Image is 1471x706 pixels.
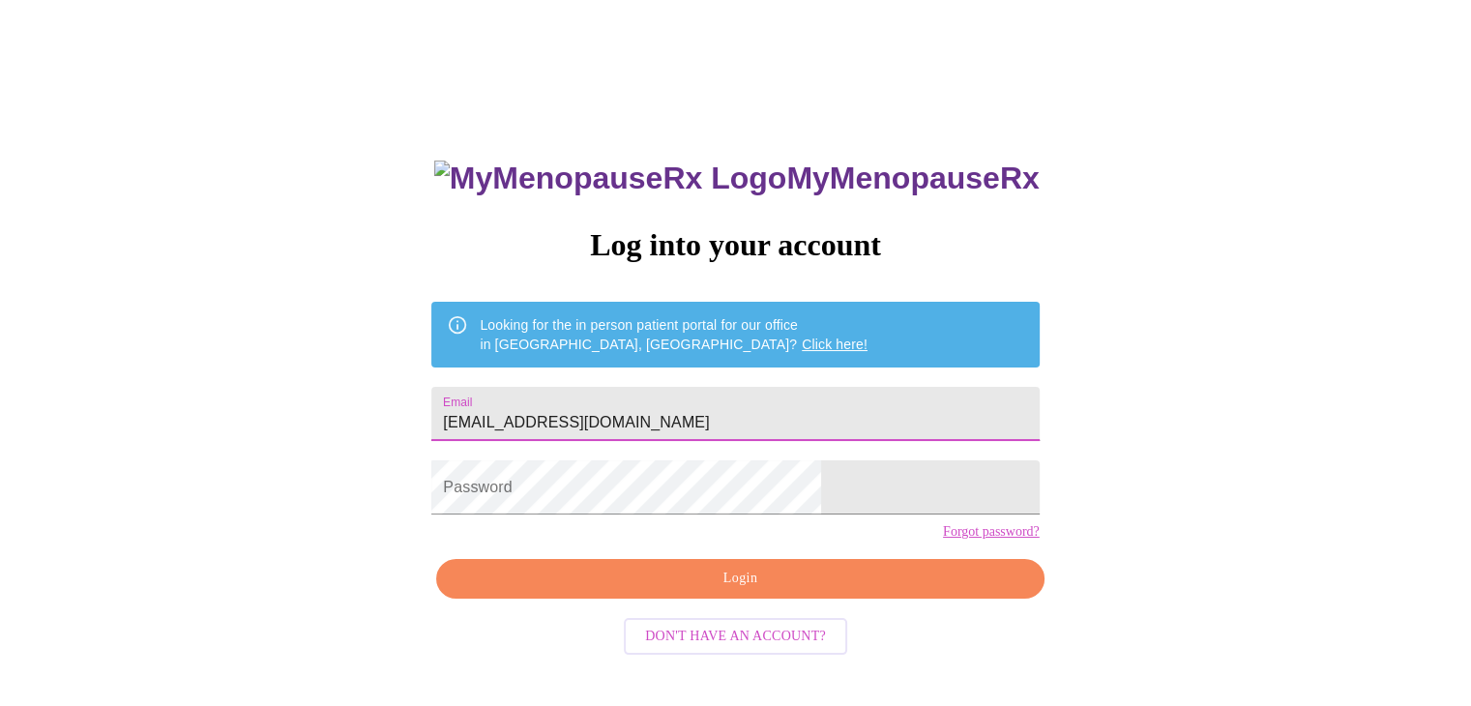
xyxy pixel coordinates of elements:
h3: MyMenopauseRx [434,161,1040,196]
span: Login [458,567,1021,591]
button: Login [436,559,1044,599]
span: Don't have an account? [645,625,826,649]
a: Don't have an account? [619,626,852,642]
div: Looking for the in person patient portal for our office in [GEOGRAPHIC_DATA], [GEOGRAPHIC_DATA]? [480,308,868,362]
a: Forgot password? [943,524,1040,540]
h3: Log into your account [431,227,1039,263]
img: MyMenopauseRx Logo [434,161,786,196]
a: Click here! [802,337,868,352]
button: Don't have an account? [624,618,847,656]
